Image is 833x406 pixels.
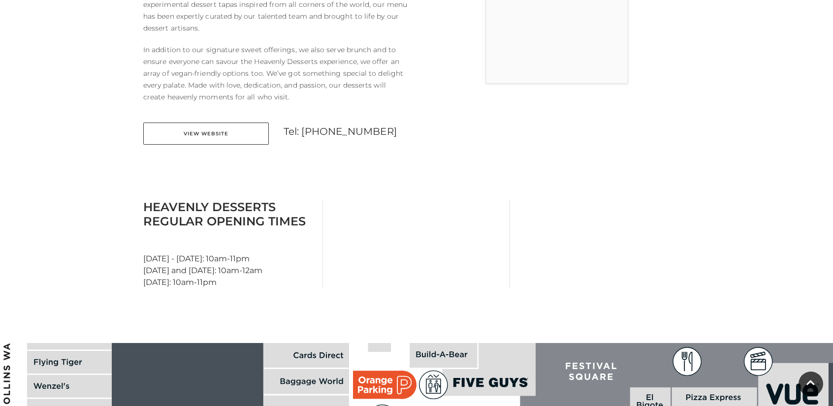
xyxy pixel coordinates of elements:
div: [DATE] - [DATE]: 10am-11pm [DATE] and [DATE]: 10am-12am [DATE]: 10am-11pm [136,200,323,288]
a: Tel: [PHONE_NUMBER] [284,125,397,137]
p: In addition to our signature sweet offerings, we also serve brunch and to ensure everyone can sav... [143,44,409,103]
h3: Heavenly Desserts Regular Opening Times [143,200,315,228]
a: View Website [143,123,269,145]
